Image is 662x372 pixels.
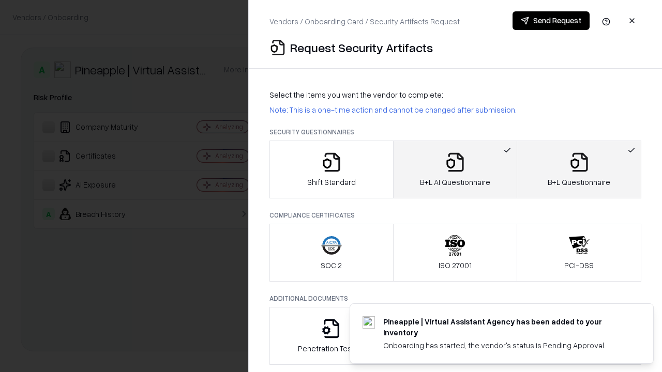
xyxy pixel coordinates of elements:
button: Shift Standard [269,141,394,198]
p: Shift Standard [307,177,356,188]
button: SOC 2 [269,224,394,282]
p: Security Questionnaires [269,128,641,136]
p: Select the items you want the vendor to complete: [269,89,641,100]
p: PCI-DSS [564,260,594,271]
p: Note: This is a one-time action and cannot be changed after submission. [269,104,641,115]
button: PCI-DSS [517,224,641,282]
p: ISO 27001 [439,260,472,271]
img: trypineapple.com [363,316,375,329]
p: Compliance Certificates [269,211,641,220]
button: ISO 27001 [393,224,518,282]
button: Send Request [513,11,590,30]
p: Penetration Testing [298,343,365,354]
div: Onboarding has started, the vendor's status is Pending Approval. [383,340,628,351]
button: Penetration Testing [269,307,394,365]
p: Additional Documents [269,294,641,303]
p: Request Security Artifacts [290,39,433,56]
button: B+L Questionnaire [517,141,641,198]
button: B+L AI Questionnaire [393,141,518,198]
p: Vendors / Onboarding Card / Security Artifacts Request [269,16,460,27]
p: B+L AI Questionnaire [420,177,490,188]
p: B+L Questionnaire [548,177,610,188]
div: Pineapple | Virtual Assistant Agency has been added to your inventory [383,316,628,338]
p: SOC 2 [321,260,342,271]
